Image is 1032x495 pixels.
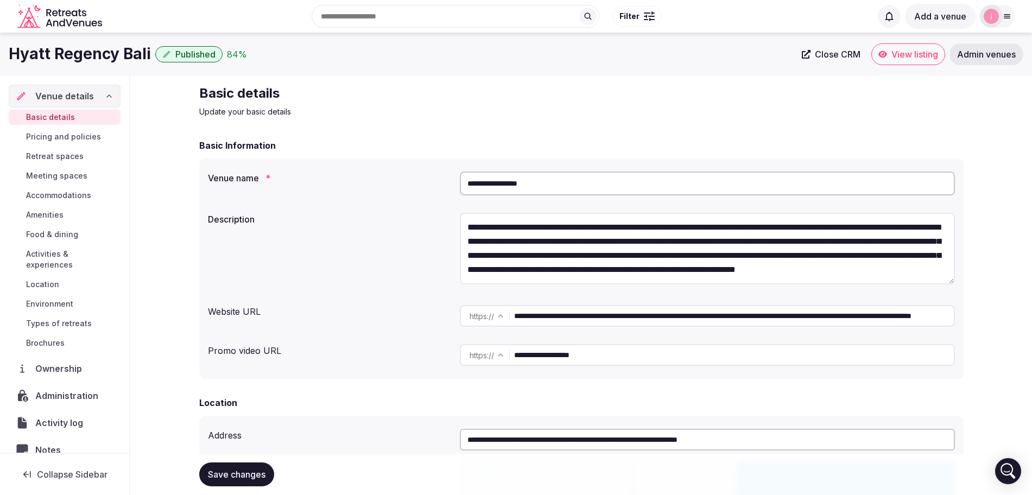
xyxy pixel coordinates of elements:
h2: Location [199,396,237,409]
span: Accommodations [26,190,91,201]
span: Collapse Sidebar [37,469,107,480]
div: Promo video URL [208,340,451,357]
span: Administration [35,389,103,402]
a: Administration [9,384,121,407]
button: 84% [227,48,247,61]
a: Types of retreats [9,316,121,331]
img: jen-7867 [984,9,999,24]
span: Activity log [35,416,87,429]
span: Environment [26,299,73,309]
a: Food & dining [9,227,121,242]
div: Address [208,424,451,442]
a: Visit the homepage [17,4,104,29]
a: Location [9,277,121,292]
span: Published [175,49,216,60]
span: Activities & experiences [26,249,116,270]
span: Types of retreats [26,318,92,329]
span: Food & dining [26,229,78,240]
a: Notes [9,439,121,461]
a: View listing [871,43,945,65]
span: Location [26,279,59,290]
button: Save changes [199,462,274,486]
a: Accommodations [9,188,121,203]
h2: Basic details [199,85,564,102]
a: Environment [9,296,121,312]
button: Add a venue [905,4,976,29]
span: Retreat spaces [26,151,84,162]
a: Pricing and policies [9,129,121,144]
a: Retreat spaces [9,149,121,164]
a: Amenities [9,207,121,223]
p: Update your basic details [199,106,564,117]
svg: Retreats and Venues company logo [17,4,104,29]
span: Filter [619,11,640,22]
a: Close CRM [795,43,867,65]
span: Meeting spaces [26,170,87,181]
span: Amenities [26,210,64,220]
a: Ownership [9,357,121,380]
a: Basic details [9,110,121,125]
div: Open Intercom Messenger [995,458,1021,484]
button: Published [155,46,223,62]
span: Brochures [26,338,65,348]
span: Ownership [35,362,86,375]
a: Admin venues [949,43,1023,65]
a: Brochures [9,335,121,351]
h1: Hyatt Regency Bali [9,43,151,65]
span: View listing [891,49,938,60]
span: Notes [35,443,65,456]
label: Venue name [208,174,451,182]
a: Meeting spaces [9,168,121,183]
div: 84 % [227,48,247,61]
button: Collapse Sidebar [9,462,121,486]
div: Website URL [208,301,451,318]
button: Filter [612,6,662,27]
span: Pricing and policies [26,131,101,142]
a: Add a venue [905,11,976,22]
a: Activities & experiences [9,246,121,272]
span: Save changes [208,469,265,480]
label: Description [208,215,451,224]
span: Admin venues [957,49,1016,60]
span: Close CRM [815,49,860,60]
span: Venue details [35,90,94,103]
h2: Basic Information [199,139,276,152]
span: Basic details [26,112,75,123]
a: Activity log [9,411,121,434]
